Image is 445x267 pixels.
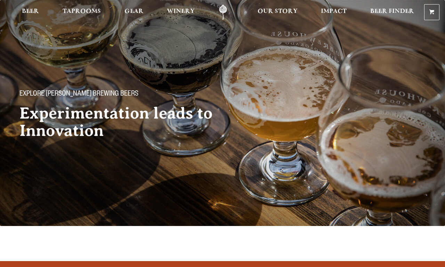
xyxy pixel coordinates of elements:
[19,105,236,139] h2: Experimentation leads to Innovation
[63,9,101,14] span: Taprooms
[370,9,414,14] span: Beer Finder
[253,5,302,20] a: Our Story
[120,5,148,20] a: Gear
[17,5,43,20] a: Beer
[316,5,351,20] a: Impact
[124,9,144,14] span: Gear
[22,9,39,14] span: Beer
[167,9,195,14] span: Winery
[58,5,105,20] a: Taprooms
[258,9,298,14] span: Our Story
[210,5,236,20] a: Odell Home
[19,90,138,99] span: Explore [PERSON_NAME] Brewing Beers
[321,9,347,14] span: Impact
[366,5,419,20] a: Beer Finder
[162,5,199,20] a: Winery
